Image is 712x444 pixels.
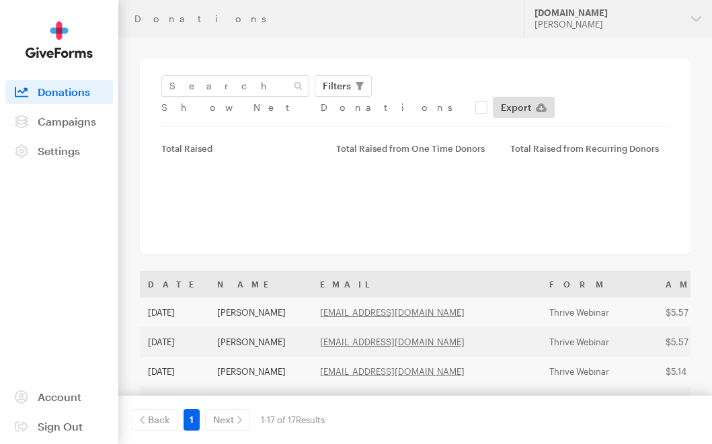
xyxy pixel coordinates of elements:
[541,271,658,298] th: Form
[209,357,312,386] td: [PERSON_NAME]
[209,327,312,357] td: [PERSON_NAME]
[38,144,80,157] span: Settings
[38,390,81,403] span: Account
[535,7,680,19] div: [DOMAIN_NAME]
[320,337,465,347] a: [EMAIL_ADDRESS][DOMAIN_NAME]
[510,143,669,154] div: Total Raised from Recurring Donors
[5,109,113,134] a: Campaigns
[320,366,465,377] a: [EMAIL_ADDRESS][DOMAIN_NAME]
[38,420,83,433] span: Sign Out
[209,298,312,327] td: [PERSON_NAME]
[315,75,372,97] button: Filters
[541,386,658,416] td: Democracy Impact Fund
[535,19,680,30] div: [PERSON_NAME]
[261,409,325,431] div: 1-17 of 17
[140,298,209,327] td: [DATE]
[161,75,309,97] input: Search Name & Email
[5,139,113,163] a: Settings
[5,385,113,409] a: Account
[296,414,325,425] span: Results
[320,307,465,318] a: [EMAIL_ADDRESS][DOMAIN_NAME]
[140,271,209,298] th: Date
[501,99,531,116] span: Export
[323,78,351,94] span: Filters
[5,414,113,439] a: Sign Out
[140,357,209,386] td: [DATE]
[209,271,312,298] th: Name
[26,21,93,58] img: GiveForms
[38,85,90,98] span: Donations
[541,357,658,386] td: Thrive Webinar
[209,386,312,416] td: [PERSON_NAME]
[541,298,658,327] td: Thrive Webinar
[312,271,541,298] th: Email
[493,97,555,118] a: Export
[541,327,658,357] td: Thrive Webinar
[336,143,495,154] div: Total Raised from One Time Donors
[140,327,209,357] td: [DATE]
[161,143,320,154] div: Total Raised
[38,115,96,128] span: Campaigns
[140,386,209,416] td: [DATE]
[5,80,113,104] a: Donations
